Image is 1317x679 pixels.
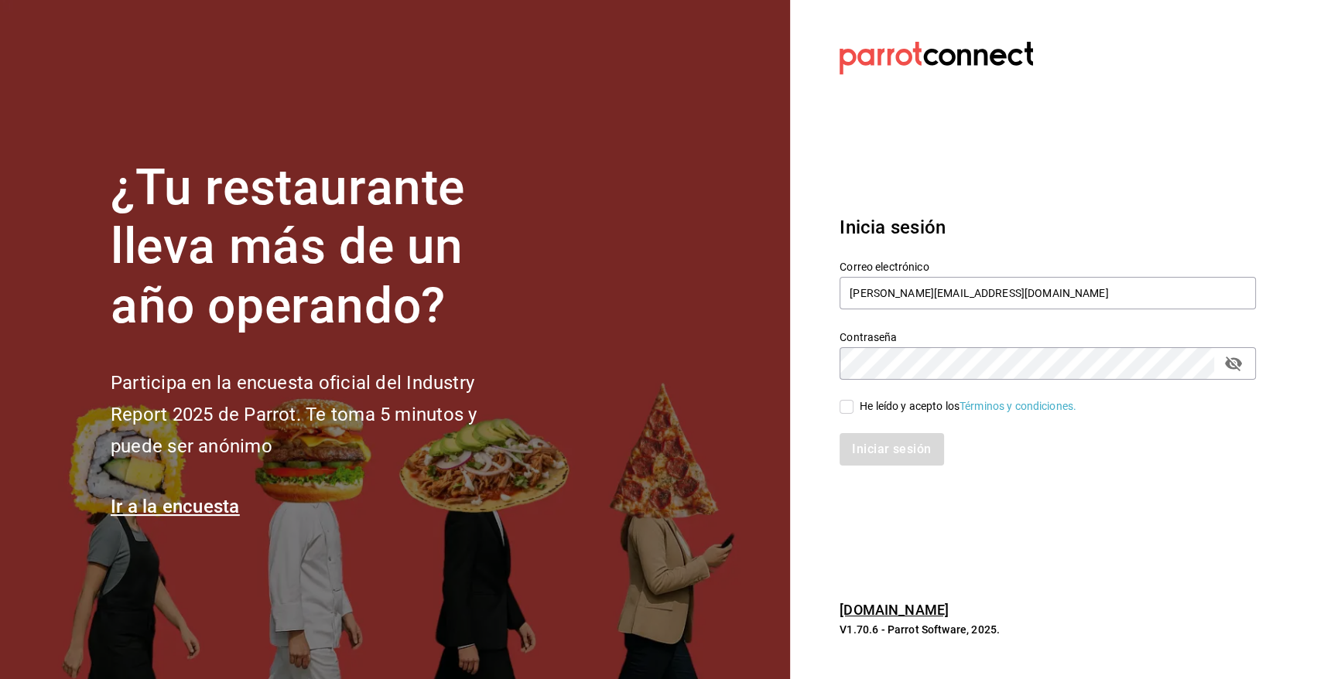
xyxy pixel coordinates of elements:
h1: ¿Tu restaurante lleva más de un año operando? [111,159,529,336]
p: V1.70.6 - Parrot Software, 2025. [840,622,1256,637]
label: Contraseña [840,331,1256,342]
a: [DOMAIN_NAME] [840,602,949,618]
input: Ingresa tu correo electrónico [840,277,1256,309]
h3: Inicia sesión [840,213,1256,241]
button: passwordField [1220,350,1247,377]
div: He leído y acepto los [860,398,1076,415]
a: Términos y condiciones. [960,400,1076,412]
a: Ir a la encuesta [111,496,240,517]
h2: Participa en la encuesta oficial del Industry Report 2025 de Parrot. Te toma 5 minutos y puede se... [111,367,529,462]
label: Correo electrónico [840,261,1256,271]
